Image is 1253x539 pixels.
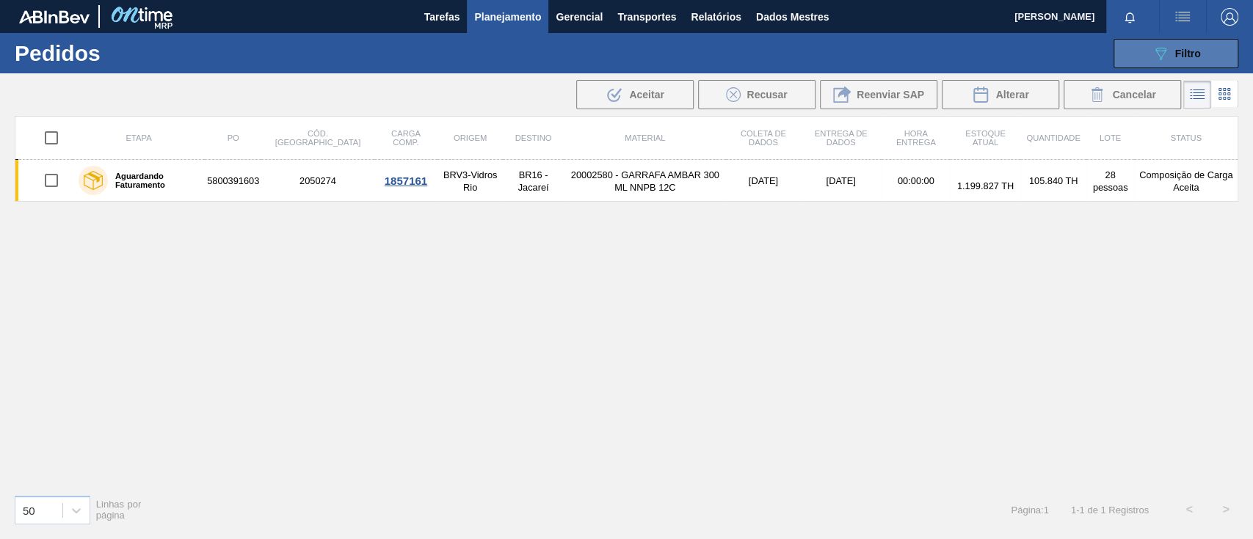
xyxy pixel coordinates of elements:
font: Gerencial [556,11,603,23]
div: Visão em Cartões [1211,81,1238,109]
font: Status [1170,133,1201,142]
font: 105.840 TH [1029,175,1078,186]
font: 1.199.827 TH [957,180,1014,191]
button: Alterar [942,80,1059,109]
font: Material [625,133,665,142]
font: Dados Mestres [756,11,829,23]
font: PO [228,133,239,142]
font: 50 [23,504,35,516]
div: Reenviar SAP [820,80,937,109]
font: Cancelar [1112,89,1155,100]
font: de [1087,505,1097,516]
font: < [1185,503,1192,516]
font: Alterar [995,89,1028,100]
font: BR16 - Jacareí [518,169,549,193]
button: > [1207,491,1244,528]
button: Filtro [1114,39,1238,68]
font: Recusar [747,89,787,100]
font: 20002580 - GARRAFA AMBAR 300 ML NNPB 12C [571,169,719,193]
font: Pedidos [15,41,101,65]
font: 1 [1043,505,1048,516]
img: ações do usuário [1174,8,1191,26]
font: [DATE] [749,175,778,186]
font: Estoque atual [965,129,1006,147]
font: Tarefas [424,11,460,23]
font: Quantidade [1026,133,1080,142]
font: 1857161 [385,175,427,187]
img: Sair [1221,8,1238,26]
font: > [1222,503,1229,516]
font: Registros [1108,505,1149,516]
font: Destino [515,133,552,142]
font: Aceitar [629,89,664,100]
font: Carga Comp. [391,129,421,147]
font: Linhas por página [96,499,142,521]
font: 1 [1100,505,1105,516]
font: Aguardando Faturamento [115,172,165,189]
div: Visão em Lista [1183,81,1211,109]
font: 1 [1071,505,1076,516]
font: Etapa [126,133,152,142]
font: Relatórios [691,11,741,23]
font: Coleta de dados [741,129,786,147]
button: Notificações [1106,7,1153,27]
font: Hora Entrega [896,129,936,147]
font: Reenviar SAP [857,89,924,100]
div: Aceitar [576,80,694,109]
button: < [1171,491,1207,528]
font: Composição de Carga Aceita [1139,169,1232,193]
font: : [1041,505,1044,516]
div: Recusar [698,80,816,109]
font: [DATE] [826,175,855,186]
font: 28 pessoas [1093,169,1128,193]
font: 2050274 [299,175,336,186]
img: TNhmsLtSVTkK8tSr43FrP2fwEKptu5GPRR3wAAAABJRU5ErkJggg== [19,10,90,23]
font: 1 [1079,505,1084,516]
font: Planejamento [474,11,541,23]
font: Origem [454,133,487,142]
font: - [1076,505,1079,516]
font: 5800391603 [207,175,259,186]
font: Lote [1100,133,1121,142]
div: Alterar Pedido [942,80,1059,109]
button: Cancelar [1064,80,1181,109]
font: BRV3-Vidros Rio [443,169,498,193]
a: Aguardando Faturamento58003916032050274BRV3-Vidros RioBR16 - Jacareí20002580 - GARRAFA AMBAR 300 ... [15,160,1238,202]
font: Transportes [617,11,676,23]
font: Filtro [1175,48,1201,59]
font: [PERSON_NAME] [1014,11,1094,22]
div: Cancelar Pedidos em Massa [1064,80,1181,109]
font: Página [1011,505,1040,516]
font: Cód. [GEOGRAPHIC_DATA] [275,129,360,147]
font: 00:00:00 [898,175,934,186]
font: Entrega de dados [814,129,867,147]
